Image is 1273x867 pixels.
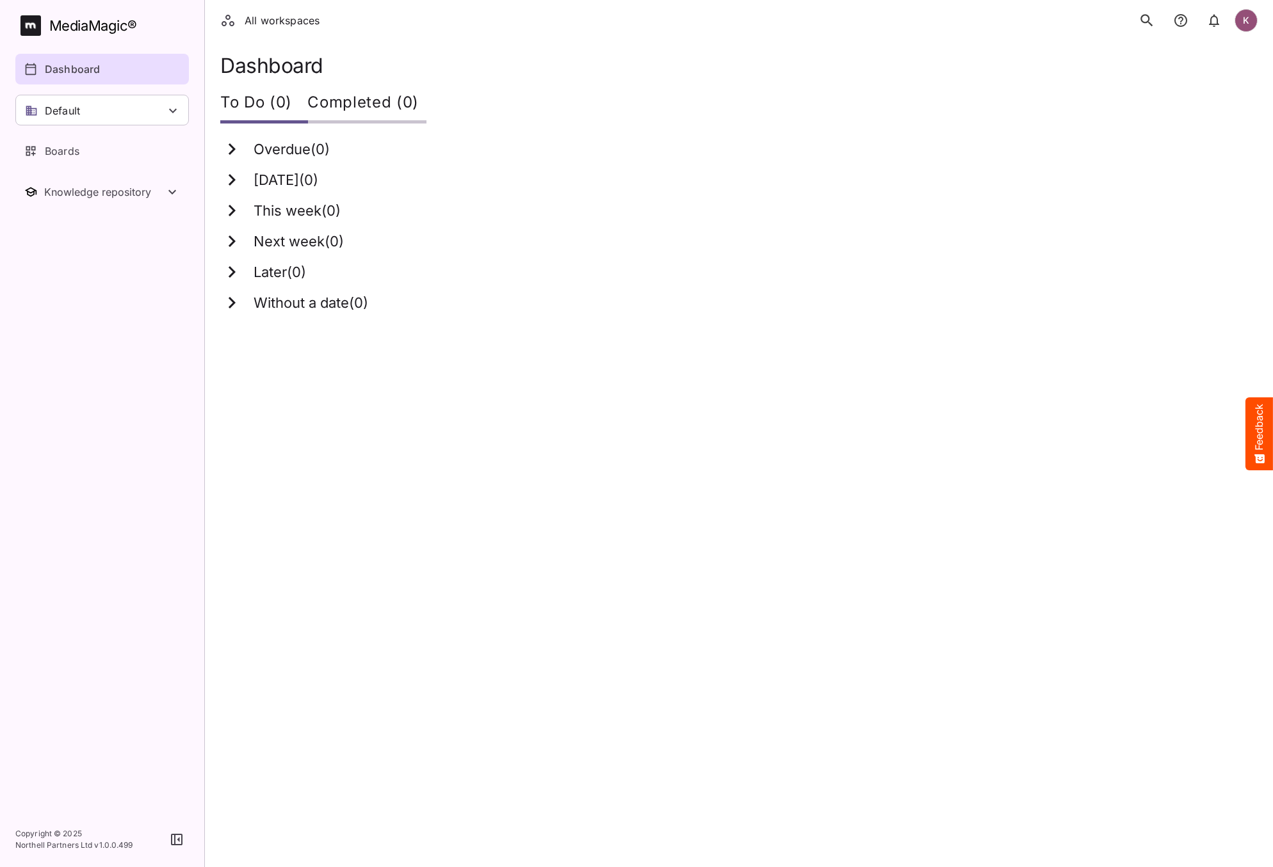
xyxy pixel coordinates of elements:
[254,141,330,158] h3: Overdue ( 0 )
[1201,7,1227,34] button: notifications
[45,61,100,77] p: Dashboard
[254,295,368,312] h3: Without a date ( 0 )
[1168,7,1194,34] button: notifications
[307,85,426,123] div: Completed (0)
[45,103,80,118] p: Default
[254,172,318,189] h3: [DATE] ( 0 )
[220,54,1258,77] h1: Dashboard
[15,136,189,166] a: Boards
[49,15,137,36] div: MediaMagic ®
[15,54,189,84] a: Dashboard
[20,15,189,36] a: MediaMagic®
[254,203,341,219] h3: This week ( 0 )
[45,143,79,159] p: Boards
[1133,7,1160,34] button: search
[220,85,307,123] div: To Do (0)
[15,828,133,839] p: Copyright © 2025
[44,186,165,198] div: Knowledge repository
[15,177,189,207] button: Toggle Knowledge repository
[1245,397,1273,470] button: Feedback
[15,177,189,207] nav: Knowledge repository
[254,264,306,281] h3: Later ( 0 )
[1235,9,1258,32] div: K
[254,234,344,250] h3: Next week ( 0 )
[15,839,133,851] p: Northell Partners Ltd v 1.0.0.499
